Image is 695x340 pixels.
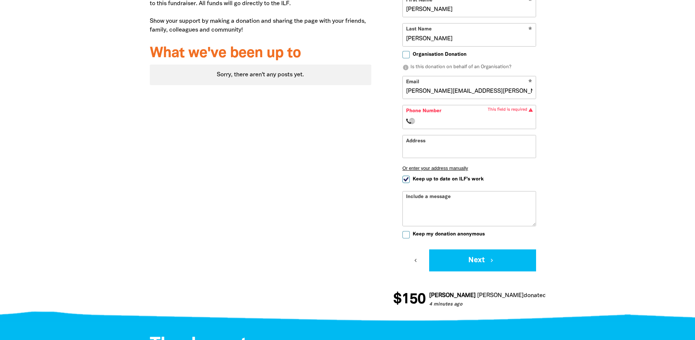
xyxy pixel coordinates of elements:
div: Donation stream [393,288,545,311]
span: donated to [510,293,539,298]
button: Next chevron_right [429,249,536,271]
input: Keep up to date on ILF's work [402,176,410,183]
button: Or enter your address manually [402,165,536,171]
p: 4 minutes ago [415,301,633,308]
a: RMIT University's Great Book Swap [539,293,633,298]
span: Organisation Donation [413,51,467,58]
div: Sorry, there aren't any posts yet. [150,65,371,85]
input: Organisation Donation [402,51,410,58]
h3: What we've been up to [150,45,371,62]
span: Keep up to date on ILF's work [413,176,484,183]
span: $150 [379,292,412,307]
button: chevron_left [402,249,429,271]
em: [PERSON_NAME] [415,293,462,298]
div: Paginated content [150,65,371,85]
i: chevron_right [488,257,495,264]
input: Keep my donation anonymous [402,231,410,238]
em: [PERSON_NAME] [463,293,510,298]
i: info [402,64,409,71]
span: Keep my donation anonymous [413,231,485,238]
p: Is this donation on behalf of an Organisation? [402,64,536,71]
i: chevron_left [412,257,419,264]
